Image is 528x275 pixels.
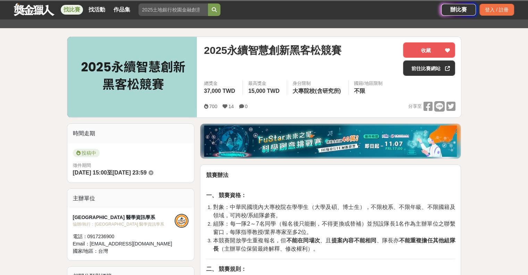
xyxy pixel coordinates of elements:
span: 總獎金 [204,80,237,87]
span: 投稿中 [73,149,100,157]
span: 最高獎金 [248,80,281,87]
a: 找比賽 [61,5,83,15]
span: 2025永續智慧創新黑客松競賽 [204,42,342,58]
strong: 不能重複擔任其他組隊長 [213,237,455,252]
div: 國籍/地區限制 [354,80,383,87]
span: 國家/地區： [73,248,99,254]
div: 時間走期 [67,124,194,143]
img: Cover Image [67,37,197,117]
a: 辦比賽 [441,4,476,16]
span: 37,000 TWD [204,88,235,94]
strong: 不能在同場次 [286,237,320,243]
span: 組隊：每一隊2～7名同學（報名後只能刪，不得更換或替補）並預設隊長1名作為主辦單位之聯繫窗口，每隊指導教授/業界專家至多2位。 [213,221,455,235]
img: d40c9272-0343-4c18-9a81-6198b9b9e0f4.jpg [204,126,457,157]
span: 14 [228,104,234,109]
a: 作品集 [111,5,133,15]
div: 登入 / 註冊 [479,4,514,16]
input: 2025土地銀行校園金融創意挑戰賽：從你出發 開啟智慧金融新頁 [139,3,208,16]
span: 不限 [354,88,365,94]
span: 對象：中華民國境內大專校院在學學生（大學及碩、博士生），不限校系、不限年級、不限國籍及領域，可跨校/系組隊參賽。 [213,204,455,218]
strong: 提案內容不能相同 [332,237,377,243]
span: 台灣 [98,248,108,254]
span: 徵件期間 [73,163,91,168]
span: 至 [107,170,112,176]
span: [DATE] 23:59 [112,170,146,176]
div: Email： [EMAIL_ADDRESS][DOMAIN_NAME] [73,240,175,248]
strong: 二、 競賽規則： [206,266,246,272]
a: 前往比賽網站 [403,60,455,76]
div: 主辦單位 [67,189,194,208]
div: 協辦/執行： [GEOGRAPHIC_DATA] 醫學資訊學系 [73,221,175,227]
a: 找活動 [86,5,108,15]
span: 0 [245,104,248,109]
strong: 一、 競賽資格： [206,192,246,198]
button: 收藏 [403,42,455,58]
span: 700 [209,104,217,109]
span: 分享至 [408,101,421,112]
span: [DATE] 15:00 [73,170,107,176]
span: 大專院校(含研究所) [293,88,341,94]
div: [GEOGRAPHIC_DATA] 醫學資訊學系 [73,214,175,221]
strong: 競賽辦法 [206,172,228,178]
span: 15,000 TWD [248,88,279,94]
div: 身分限制 [293,80,343,87]
span: 本競賽開放學生重複報名，但 、且 、隊長亦 （主辦單位保留最終解釋、修改權利）。 [213,237,455,252]
div: 電話： 0917236900 [73,233,175,240]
